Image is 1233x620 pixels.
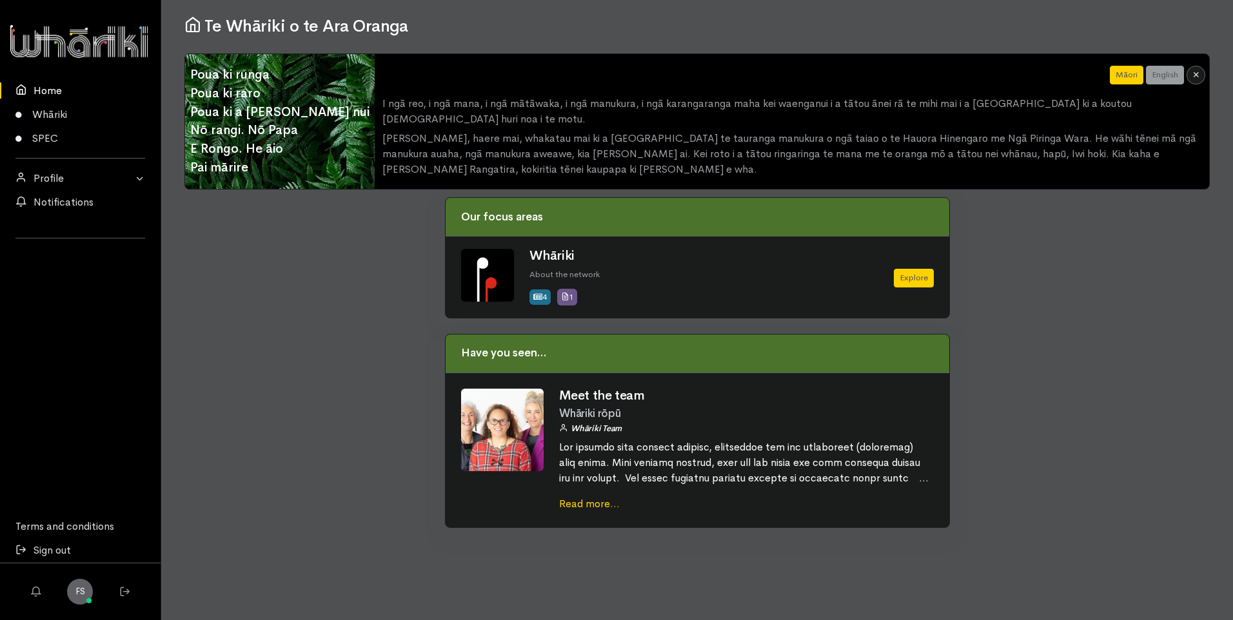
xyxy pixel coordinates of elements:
h1: Te Whāriki o te Ara Oranga [184,15,1210,36]
button: Māori [1110,66,1143,84]
p: I ngā reo, i ngā mana, i ngā mātāwaka, i ngā manukura, i ngā karangaranga maha kei waenganui i a ... [382,96,1201,127]
a: FS [67,579,93,605]
p: [PERSON_NAME], haere mai, whakatau mai ki a [GEOGRAPHIC_DATA] te tauranga manukura o ngā taiao o ... [382,131,1201,177]
div: Have you seen... [446,334,949,373]
iframe: LinkedIn Embedded Content [55,246,106,262]
a: Whāriki [529,247,575,264]
span: Poua ki runga Poua ki raro Poua ki a [PERSON_NAME] nui Nō rangi. Nō Papa E Rongo. He āio Pai mārire [185,61,375,182]
button: English [1146,66,1184,84]
a: Explore [894,269,934,287]
a: Read more... [559,497,620,510]
div: Our focus areas [446,198,949,237]
img: Whariki%20Icon_Icon_Tile.png [461,249,514,302]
